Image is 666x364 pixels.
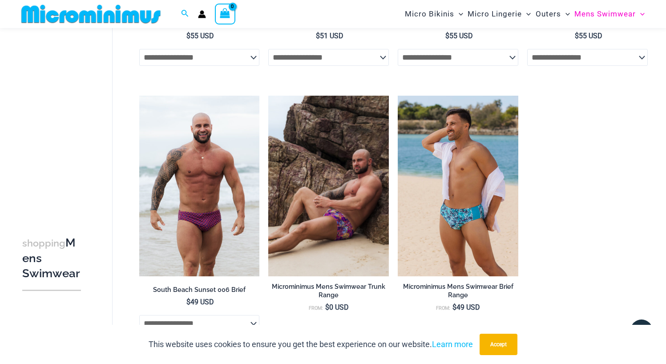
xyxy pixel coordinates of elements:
img: MM SHOP LOGO FLAT [18,4,164,24]
a: Account icon link [198,10,206,18]
p: This website uses cookies to ensure you get the best experience on our website. [149,338,473,351]
span: Menu Toggle [522,3,531,25]
img: Bondi Safari Spice 007 Trunk 06 [268,96,389,276]
a: Mens SwimwearMenu ToggleMenu Toggle [572,3,647,25]
span: $ [186,298,190,306]
bdi: 55 USD [186,32,214,40]
span: $ [325,303,329,311]
span: Outers [536,3,561,25]
a: Learn more [432,340,473,349]
a: Bondi Chasing Summer 007 Trunk 08Bondi Safari Spice 007 Trunk 06Bondi Safari Spice 007 Trunk 06 [268,96,389,276]
span: Menu Toggle [454,3,463,25]
span: $ [452,303,456,311]
h2: Microminimus Mens Swimwear Trunk Range [268,283,389,299]
span: shopping [22,238,65,249]
bdi: 0 USD [325,303,349,311]
span: $ [445,32,449,40]
span: From: [436,305,450,311]
span: $ [316,32,320,40]
a: Search icon link [181,8,189,20]
h3: Mens Swimwear [22,235,81,281]
a: Micro BikinisMenu ToggleMenu Toggle [403,3,465,25]
a: Microminimus Mens Swimwear Trunk Range [268,283,389,303]
img: South Beach Sunset 006 Brief 07 [139,96,260,276]
h2: South Beach Sunset 006 Brief [139,286,260,294]
a: South Beach Sunset 006 Brief 07South Beach Sunset 006 Brief 03South Beach Sunset 006 Brief 03 [139,96,260,276]
span: Mens Swimwear [574,3,636,25]
a: Microminimus Mens Swimwear Brief Range [398,283,518,303]
span: From: [309,305,323,311]
button: Accept [480,334,517,355]
a: View Shopping Cart, empty [215,4,235,24]
span: Micro Bikinis [405,3,454,25]
bdi: 49 USD [186,298,214,306]
a: OutersMenu ToggleMenu Toggle [533,3,572,25]
span: $ [575,32,579,40]
nav: Site Navigation [401,1,648,27]
bdi: 55 USD [575,32,602,40]
bdi: 55 USD [445,32,473,40]
h2: Microminimus Mens Swimwear Brief Range [398,283,518,299]
a: South Beach Sunset 006 Brief [139,286,260,297]
span: $ [186,32,190,40]
a: Hamilton Blue Multi 006 Brief 01Hamilton Blue Multi 006 Brief 03Hamilton Blue Multi 006 Brief 03 [398,96,518,276]
span: Menu Toggle [636,3,645,25]
iframe: TrustedSite Certified [22,30,102,208]
a: Micro LingerieMenu ToggleMenu Toggle [465,3,533,25]
bdi: 51 USD [316,32,343,40]
span: Micro Lingerie [468,3,522,25]
bdi: 49 USD [452,303,480,311]
span: Menu Toggle [561,3,570,25]
img: Hamilton Blue Multi 006 Brief 01 [398,96,518,276]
